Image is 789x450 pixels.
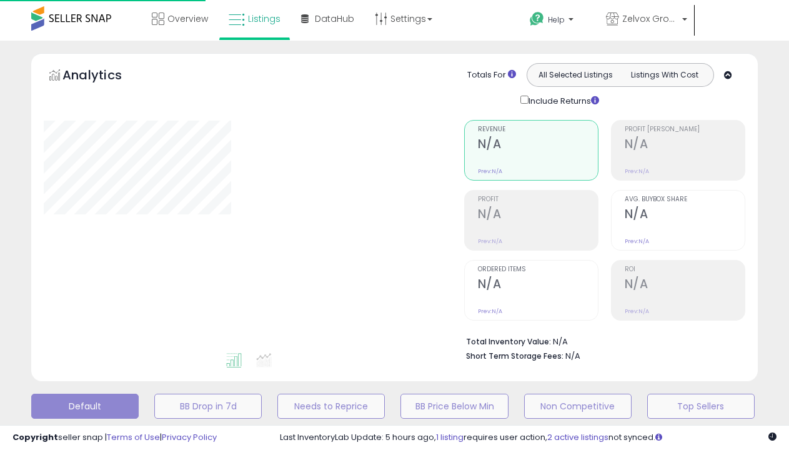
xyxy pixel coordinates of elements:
button: Non Competitive [524,394,632,419]
h2: N/A [625,207,745,224]
span: Profit [PERSON_NAME] [625,126,745,133]
b: Short Term Storage Fees: [466,351,563,361]
a: 2 active listings [547,431,608,443]
small: Prev: N/A [625,167,649,175]
small: Prev: N/A [625,237,649,245]
b: Total Inventory Value: [466,336,551,347]
a: 1 listing [436,431,464,443]
span: Avg. Buybox Share [625,196,745,203]
small: Prev: N/A [478,237,502,245]
a: Help [520,2,595,41]
span: DataHub [315,12,354,25]
div: Include Returns [511,93,614,107]
span: ROI [625,266,745,273]
span: Help [548,14,565,25]
small: Prev: N/A [478,167,502,175]
small: Prev: N/A [625,307,649,315]
a: Terms of Use [107,431,160,443]
button: BB Price Below Min [400,394,508,419]
span: Profit [478,196,598,203]
span: Listings [248,12,280,25]
div: Last InventoryLab Update: 5 hours ago, requires user action, not synced. [280,432,777,444]
div: seller snap | | [12,432,217,444]
button: Listings With Cost [620,67,710,83]
li: N/A [466,333,736,348]
button: Needs to Reprice [277,394,385,419]
h2: N/A [625,277,745,294]
div: Totals For [467,69,516,81]
button: BB Drop in 7d [154,394,262,419]
h2: N/A [625,137,745,154]
span: Revenue [478,126,598,133]
button: All Selected Listings [530,67,620,83]
h5: Analytics [62,66,146,87]
strong: Copyright [12,431,58,443]
small: Prev: N/A [478,307,502,315]
i: Click here to read more about un-synced listings. [655,433,662,441]
i: Get Help [529,11,545,27]
span: N/A [565,350,580,362]
button: Default [31,394,139,419]
a: Privacy Policy [162,431,217,443]
span: Ordered Items [478,266,598,273]
span: Overview [167,12,208,25]
h2: N/A [478,207,598,224]
h2: N/A [478,277,598,294]
h2: N/A [478,137,598,154]
span: Zelvox Group LLC [622,12,678,25]
button: Top Sellers [647,394,755,419]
